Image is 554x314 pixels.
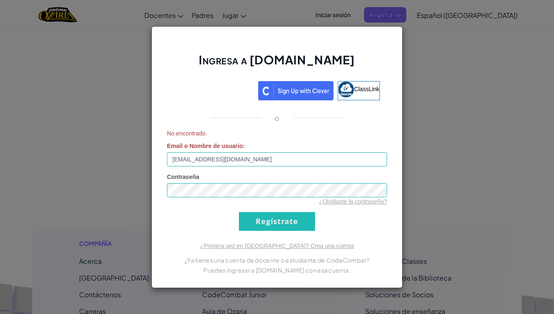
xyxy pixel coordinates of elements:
[167,142,245,150] label: :
[274,113,280,123] p: o
[167,52,387,76] h2: Ingresa a [DOMAIN_NAME]
[167,129,387,138] span: No encontrado.
[167,143,243,149] span: Email o Nombre de usuario
[167,174,199,180] span: Contraseña
[167,255,387,265] p: ¿Ya tienes una cuenta de docente o estudiante de CodeCombat?
[258,81,333,100] img: clever_sso_button@2x.png
[354,85,380,92] span: ClassLink
[174,81,254,100] a: Acceder con Google. Se abre en una pestaña nueva
[170,80,258,99] iframe: Botón de Acceder con Google
[319,198,387,205] a: ¿Olvidaste la contraseña?
[338,82,354,97] img: classlink-logo-small.png
[167,265,387,275] p: Puedes ingresar a [DOMAIN_NAME] con esa cuenta.
[174,80,254,99] div: Acceder con Google. Se abre en una pestaña nueva
[239,212,315,231] input: Regístrate
[200,243,354,249] a: ¿Primera vez en [GEOGRAPHIC_DATA]? Crea una cuenta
